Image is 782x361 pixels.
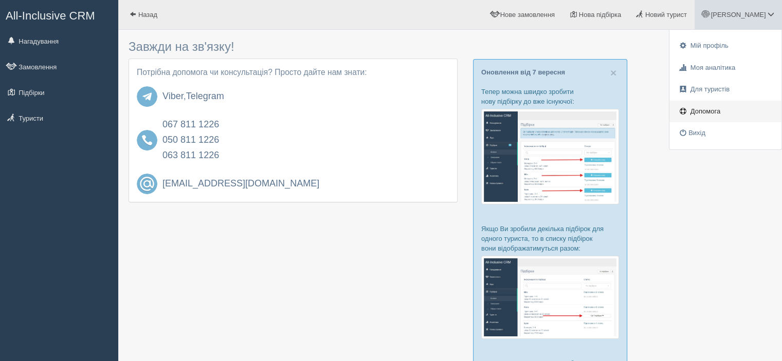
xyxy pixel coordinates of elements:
a: 063 811 1226 [162,150,219,160]
span: Нове замовлення [500,11,555,18]
a: Мій профіль [669,35,781,57]
h3: Завжди на зв'язку! [129,40,458,53]
p: Тепер можна швидко зробити нову підбірку до вже існуючої: [481,87,619,106]
span: × [610,67,616,79]
span: Моя аналітика [690,64,735,71]
a: Моя аналітика [669,57,781,79]
p: Якщо Ви зробили декілька підбірок для одного туриста, то в списку підбірок вони відображатимуться... [481,224,619,253]
a: Оновлення від 7 вересня [481,68,565,76]
a: Viber [162,91,184,101]
a: [EMAIL_ADDRESS][DOMAIN_NAME] [162,179,449,189]
h4: , [162,91,449,102]
span: All-Inclusive CRM [6,9,95,22]
img: telegram.svg [137,86,157,107]
img: %D0%BF%D1%96%D0%B4%D0%B1%D1%96%D1%80%D0%BA%D0%B8-%D0%B3%D1%80%D1%83%D0%BF%D0%B0-%D1%81%D1%80%D0%B... [481,256,619,338]
span: Назад [138,11,157,18]
a: 050 811 1226 [162,135,219,145]
img: phone-1055012.svg [137,130,157,150]
a: Вихід [669,122,781,144]
span: [PERSON_NAME] [711,11,766,18]
a: 067 811 1226 [162,119,219,129]
a: Для туристів [669,79,781,101]
button: Close [610,67,616,78]
img: %D0%BF%D1%96%D0%B4%D0%B1%D1%96%D1%80%D0%BA%D0%B0-%D1%82%D1%83%D1%80%D0%B8%D1%81%D1%82%D1%83-%D1%8... [481,109,619,204]
p: Потрібна допомога чи консультація? Просто дайте нам знати: [137,67,449,79]
span: Новий турист [645,11,687,18]
a: All-Inclusive CRM [1,1,118,29]
span: Для туристів [690,85,730,93]
a: Допомога [669,101,781,123]
span: Допомога [690,107,720,115]
a: Telegram [186,91,224,101]
span: Мій профіль [690,42,729,49]
span: Нова підбірка [579,11,622,18]
img: email.svg [137,174,157,194]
